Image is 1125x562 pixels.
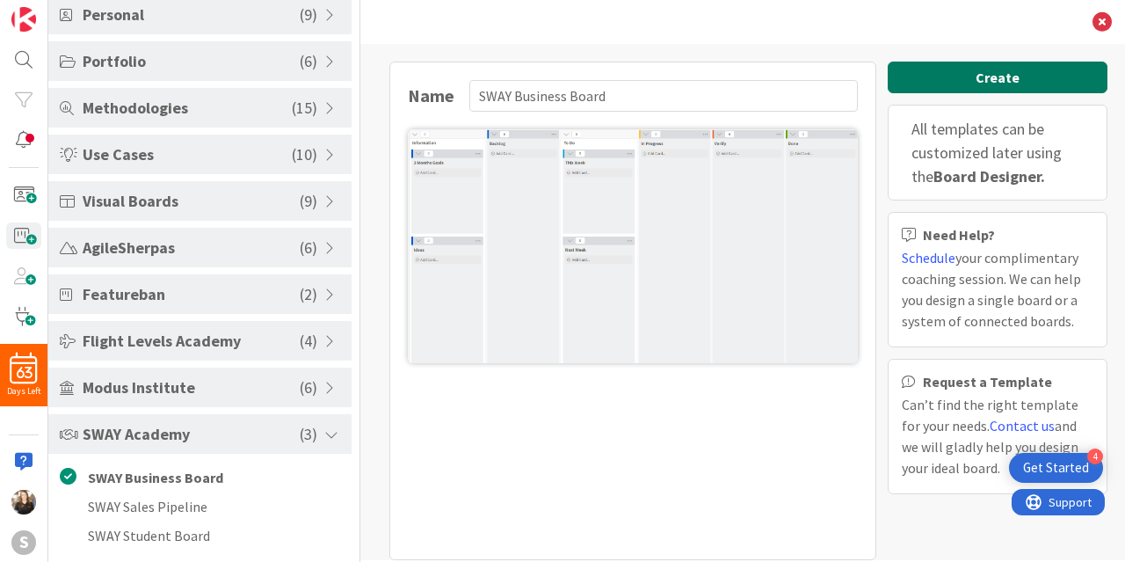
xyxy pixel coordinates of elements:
[11,490,36,515] img: BF
[888,105,1107,201] div: All templates can be customized later using the
[933,166,1045,186] b: Board Designer.
[83,422,300,446] span: SWAY Academy
[48,463,352,492] li: SWAY Business Board
[300,329,317,353] span: ( 4 )
[923,375,1052,389] b: Request a Template
[37,3,80,24] span: Support
[292,142,317,166] span: ( 10 )
[300,282,317,306] span: ( 2 )
[16,367,33,379] span: 63
[300,376,317,399] span: ( 6 )
[11,7,36,32] img: Visit kanbanzone.com
[902,249,955,266] a: Schedule
[923,228,995,242] b: Need Help?
[300,3,317,26] span: ( 9 )
[83,189,300,213] span: Visual Boards
[11,530,36,555] div: S
[902,394,1093,478] div: Can’t find the right template for your needs. and we will gladly help you design your ideal board.
[83,142,292,166] span: Use Cases
[902,249,1081,330] span: your complimentary coaching session. We can help you design a single board or a system of connect...
[83,49,300,73] span: Portfolio
[1087,449,1103,464] div: 4
[83,376,300,399] span: Modus Institute
[1023,459,1089,477] div: Get Started
[300,422,317,446] span: ( 3 )
[888,62,1107,93] button: Create
[300,49,317,73] span: ( 6 )
[300,236,317,259] span: ( 6 )
[83,329,300,353] span: Flight Levels Academy
[48,521,352,550] li: SWAY Student Board
[300,189,317,213] span: ( 9 )
[1009,453,1103,483] div: Open Get Started checklist, remaining modules: 4
[292,96,317,120] span: ( 15 )
[83,96,292,120] span: Methodologies
[990,417,1055,434] a: Contact us
[83,3,300,26] span: Personal
[408,83,461,109] div: Name
[48,492,352,521] li: SWAY Sales Pipeline
[83,282,300,306] span: Featureban
[408,129,858,363] img: SWAY Business Board
[83,236,300,259] span: AgileSherpas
